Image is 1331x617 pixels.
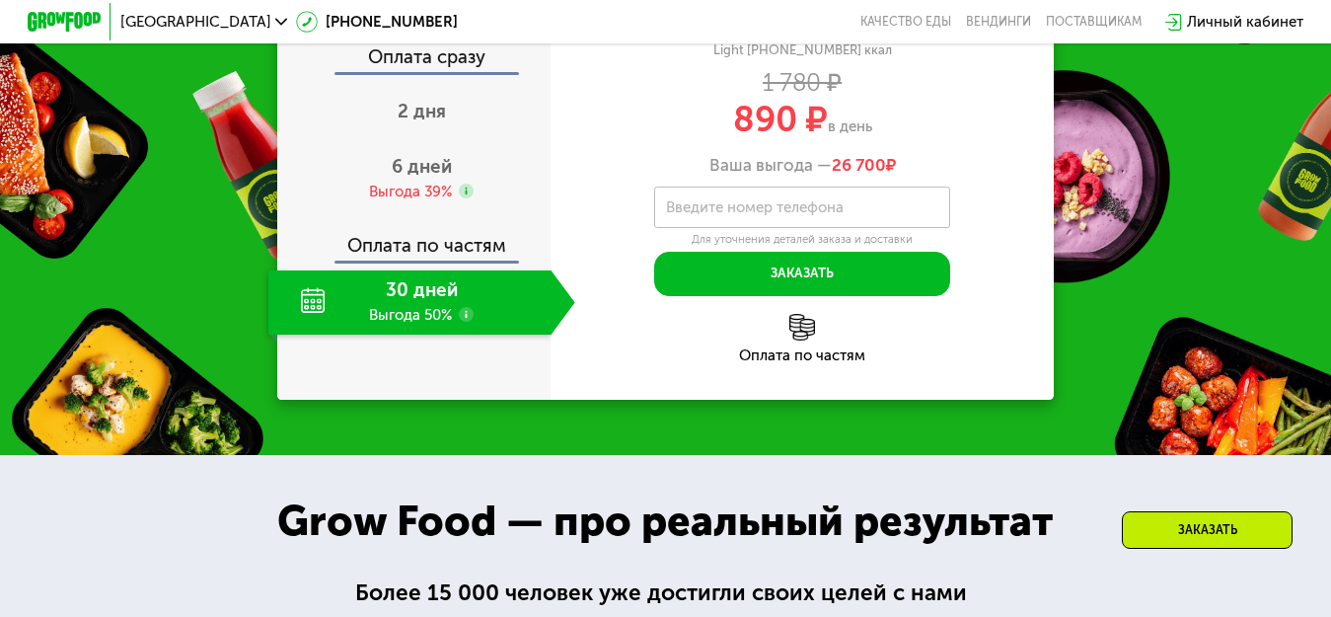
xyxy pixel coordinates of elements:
img: l6xcnZfty9opOoJh.png [789,314,815,340]
button: Заказать [654,252,950,296]
span: 6 дней [392,155,452,178]
div: Заказать [1122,511,1293,549]
span: 26 700 [832,155,886,175]
a: [PHONE_NUMBER] [296,11,458,33]
span: в день [828,117,872,135]
div: Выгода 39% [369,182,452,202]
div: Оплата сразу [279,48,551,72]
div: Личный кабинет [1187,11,1303,33]
span: 2 дня [398,100,446,122]
div: Grow Food — про реальный результат [247,490,1085,553]
div: Для уточнения деталей заказа и доставки [654,232,950,247]
a: Качество еды [860,15,951,30]
span: [GEOGRAPHIC_DATA] [120,15,271,30]
div: Оплата по частям [551,348,1054,363]
div: Light [PHONE_NUMBER] ккал [551,42,1054,59]
div: Более 15 000 человек уже достигли своих целей с нами [355,577,976,611]
div: Ваша выгода — [551,155,1054,176]
div: поставщикам [1046,15,1142,30]
a: Вендинги [966,15,1031,30]
label: Введите номер телефона [666,202,844,212]
div: 1 780 ₽ [551,73,1054,94]
span: ₽ [832,155,896,176]
div: Оплата по частям [279,218,551,261]
span: 890 ₽ [733,99,828,140]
